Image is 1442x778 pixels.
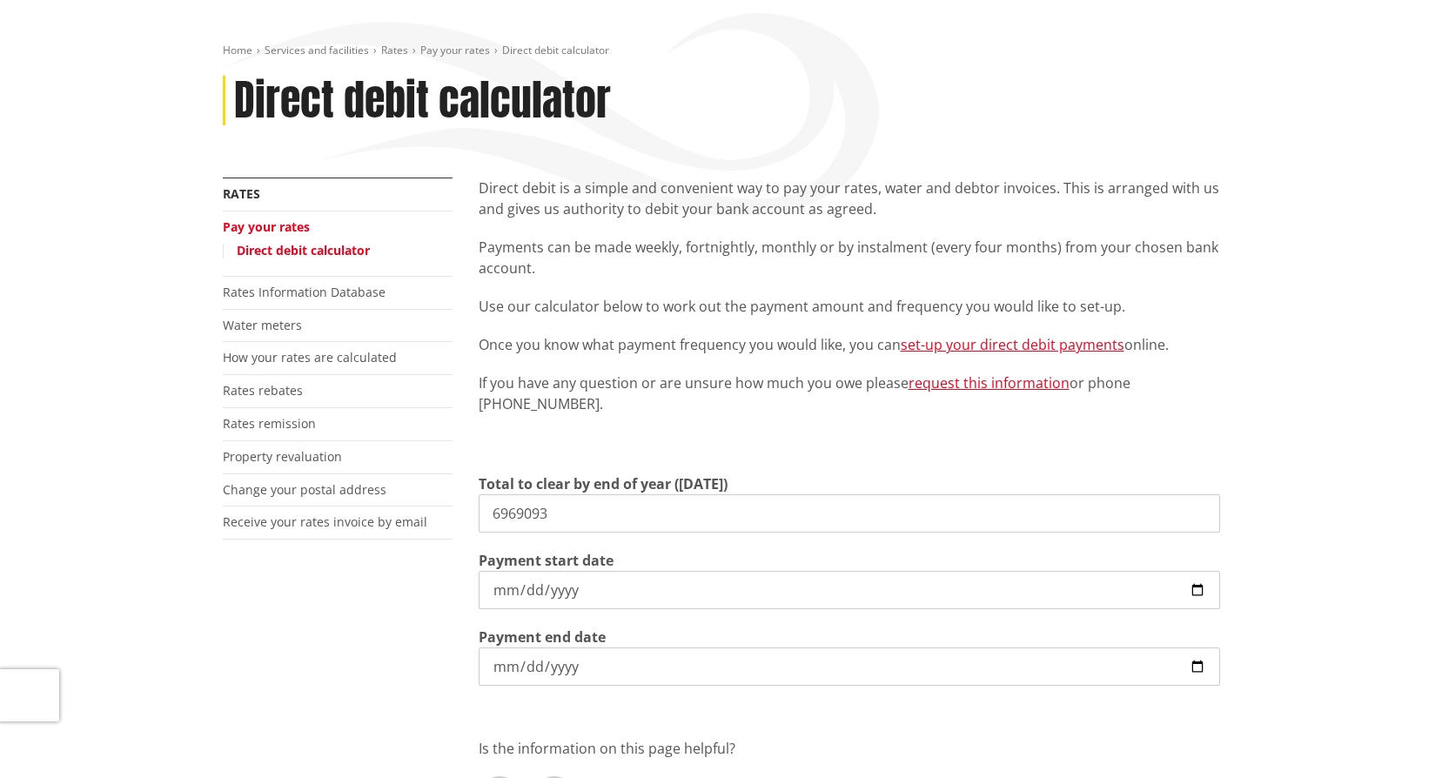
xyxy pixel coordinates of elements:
p: Use our calculator below to work out the payment amount and frequency you would like to set-up. [479,296,1220,317]
p: Once you know what payment frequency you would like, you can online. [479,334,1220,355]
h1: Direct debit calculator [234,76,611,126]
label: Total to clear by end of year ([DATE]) [479,473,728,494]
a: Water meters [223,317,302,333]
a: set-up your direct debit payments [901,335,1124,354]
a: Rates Information Database [223,284,386,300]
a: Property revaluation [223,448,342,465]
a: Receive your rates invoice by email [223,513,427,530]
a: request this information [909,373,1070,392]
p: Is the information on this page helpful? [479,738,1220,759]
label: Payment end date [479,627,606,647]
a: Rates rebates [223,382,303,399]
a: Pay your rates [420,43,490,57]
a: Rates remission [223,415,316,432]
a: Direct debit calculator [237,242,370,258]
nav: breadcrumb [223,44,1220,58]
a: How your rates are calculated [223,349,397,366]
a: Pay your rates [223,218,310,235]
a: Rates [381,43,408,57]
iframe: Messenger Launcher [1362,705,1425,768]
a: Home [223,43,252,57]
a: Rates [223,185,260,202]
p: Direct debit is a simple and convenient way to pay your rates, water and debtor invoices. This is... [479,178,1220,219]
a: Change your postal address [223,481,386,498]
a: Services and facilities [265,43,369,57]
p: If you have any question or are unsure how much you owe please or phone [PHONE_NUMBER]. [479,372,1220,414]
label: Payment start date [479,550,614,571]
span: Direct debit calculator [502,43,609,57]
p: Payments can be made weekly, fortnightly, monthly or by instalment (every four months) from your ... [479,237,1220,278]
